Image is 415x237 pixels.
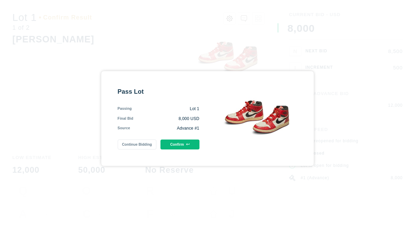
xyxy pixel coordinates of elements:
[118,88,199,96] div: Pass Lot
[118,106,132,112] div: Passing
[118,140,156,149] button: Continue Bidding
[118,116,133,122] div: Final Bid
[118,126,130,131] div: Source
[130,126,199,131] div: Advance #1
[133,116,199,122] div: 8,000 USD
[132,106,199,112] div: Lot 1
[160,140,199,149] button: Confirm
